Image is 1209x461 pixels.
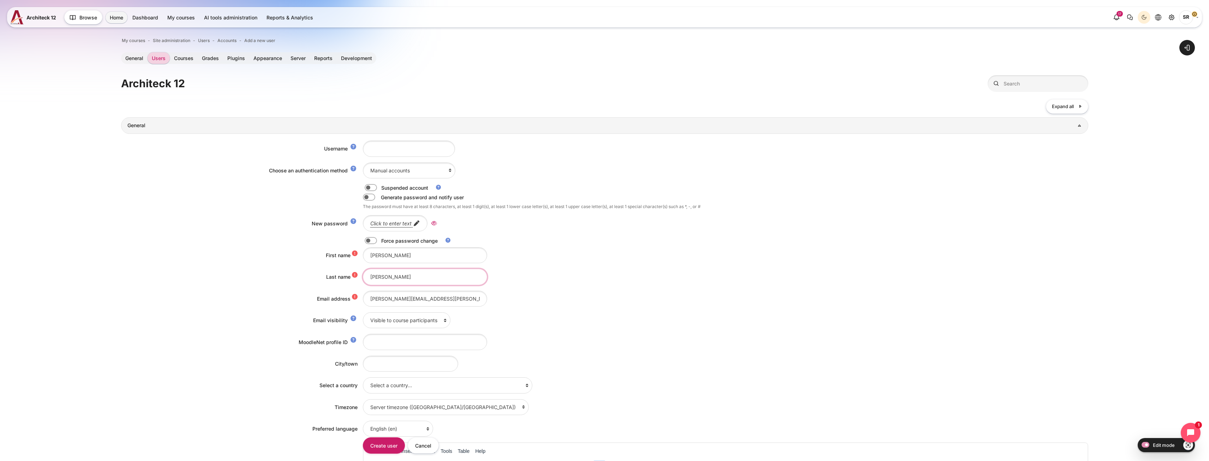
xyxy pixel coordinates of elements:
[1183,440,1193,450] a: Show/Hide - Region
[413,220,420,227] i: Edit password
[1139,12,1149,23] div: Dark Mode
[128,12,162,23] a: Dashboard
[352,295,358,300] i: Required
[352,273,358,278] i: Required
[11,10,59,24] a: A12 A12 Architeck 12
[299,339,348,345] label: MoodleNet profile ID
[351,316,356,322] i: Help with Email visibility
[351,144,356,150] i: Help with Username
[326,252,351,258] label: First name
[312,220,348,226] label: New password
[429,218,439,229] a: Reveal
[319,382,358,388] label: Select a country
[127,122,1082,129] h3: General
[351,166,356,172] i: Help with Choose an authentication method
[64,10,102,24] button: Browse
[381,194,465,201] label: Generate password and notify user
[79,14,97,21] span: Browse
[313,317,348,323] label: Email visibility
[249,52,286,64] a: Appearance
[286,52,310,64] a: Server
[1179,10,1193,24] span: Songklod Riraroengjaratsaeng
[349,166,358,172] a: Help
[324,146,348,152] label: Username
[1110,11,1123,24] div: Show notification window with 17 new notifications
[106,12,127,23] a: Home
[435,184,442,190] i: Help with Suspended account
[443,237,453,243] a: Help
[312,426,358,432] label: Preferred language
[121,36,1088,45] nav: Navigation bar
[1052,103,1074,110] span: Expand all
[349,316,358,322] a: Help
[198,52,223,64] a: Grades
[217,37,237,44] a: Accounts
[170,52,198,64] a: Courses
[351,219,356,225] i: Help with New password
[988,75,1088,92] input: Search
[198,37,210,44] a: Users
[363,437,405,453] input: Create user
[1179,10,1198,24] a: User menu
[1117,11,1123,17] div: 17
[121,52,148,64] a: General
[269,167,348,173] label: Choose an authentication method
[381,184,428,191] label: Suspended account
[1138,11,1150,24] button: Light Mode Dark Mode
[153,37,190,44] a: Site administration
[335,404,358,410] label: Timezone
[317,296,351,302] label: Email address
[326,274,351,280] label: Last name
[163,12,199,23] a: My courses
[351,338,356,343] i: Help with MoodleNet profile ID
[3,3,721,11] body: Rich text area. Press ALT-0 for help.
[200,12,262,23] a: AI tools administration
[352,251,358,257] i: Required
[445,237,451,243] i: Help with Force password change
[381,237,438,244] label: Force password change
[223,52,249,64] a: Plugins
[363,215,427,231] a: Click to enter text Edit password
[122,37,145,44] a: My courses
[349,144,358,150] a: Help
[1153,442,1175,448] span: Edit mode
[26,14,56,21] span: Architeck 12
[121,77,185,90] h1: Architeck 12
[244,37,275,44] a: Add a new user
[11,10,24,24] img: A12
[349,219,358,225] a: Help
[337,52,376,64] a: Development
[1152,11,1165,24] button: Languages
[363,204,701,210] div: The password must have at least 8 characters, at least 1 digit(s), at least 1 lower case letter(s...
[310,52,337,64] a: Reports
[335,361,358,367] label: City/town
[408,437,439,453] input: Cancel
[1124,11,1136,24] button: There are 0 unread conversations
[349,338,358,343] a: Help
[262,12,317,23] a: Reports & Analytics
[370,220,412,226] em: Click to enter text
[1046,99,1088,114] a: Expand all
[434,184,443,190] a: Help
[148,52,170,64] a: Users
[1165,11,1178,24] a: Site administration
[431,220,437,226] i: Reveal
